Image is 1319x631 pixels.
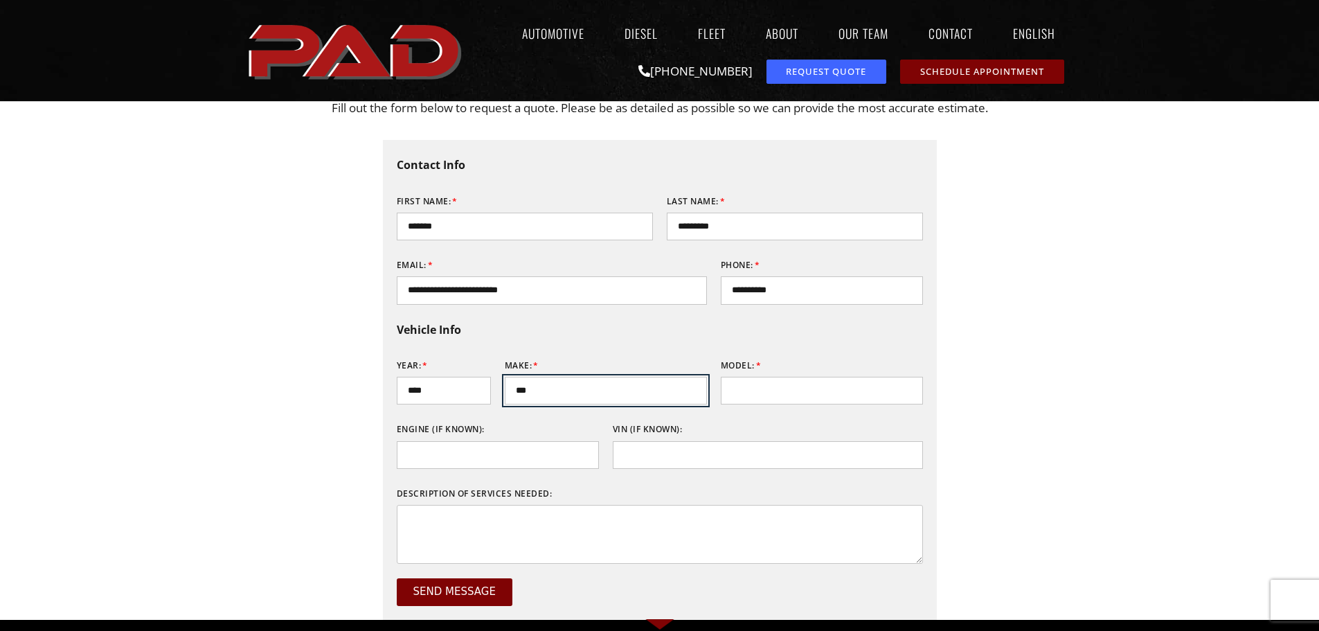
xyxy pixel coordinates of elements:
b: Contact Info [397,157,465,172]
a: Contact [915,17,986,49]
label: VIN (if known): [613,418,683,441]
label: Make: [505,355,539,377]
label: Engine (if known): [397,418,485,441]
span: Send Message [413,587,496,597]
a: Fleet [685,17,739,49]
a: English [1000,17,1075,49]
form: Request Quote [397,154,923,620]
label: Year: [397,355,428,377]
a: Automotive [509,17,598,49]
nav: Menu [469,17,1075,49]
span: Schedule Appointment [920,67,1044,76]
a: pro automotive and diesel home page [244,13,469,88]
label: Last Name: [667,190,726,213]
a: About [753,17,811,49]
p: Fill out the form below to request a quote. Please be as detailed as possible so we can provide t... [251,97,1068,119]
a: request a service or repair quote [766,60,886,84]
label: Phone: [721,254,760,276]
label: Email: [397,254,433,276]
a: [PHONE_NUMBER] [638,63,753,79]
a: schedule repair or service appointment [900,60,1064,84]
a: Diesel [611,17,671,49]
img: The image shows the word "PAD" in bold, red, uppercase letters with a slight shadow effect. [244,13,469,88]
a: Our Team [825,17,901,49]
label: Model: [721,355,762,377]
label: First Name: [397,190,458,213]
button: Send Message [397,578,512,606]
span: Request Quote [786,67,866,76]
b: Vehicle Info [397,322,461,337]
label: Description of services needed: [397,483,553,505]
